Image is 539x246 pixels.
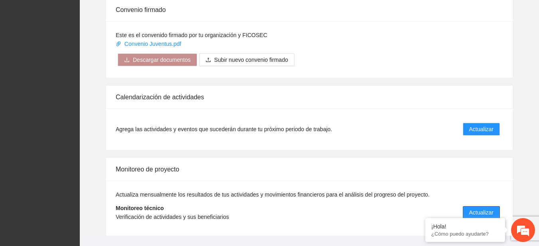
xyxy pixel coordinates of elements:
[469,125,494,134] span: Actualizar
[116,41,121,47] span: paper-clip
[116,191,430,198] span: Actualiza mensualmente los resultados de tus actividades y movimientos financieros para el anális...
[205,57,211,63] span: upload
[199,53,294,66] button: uploadSubir nuevo convenio firmado
[116,41,183,47] a: Convenio Juventus.pdf
[463,206,500,219] button: Actualizar
[469,208,494,217] span: Actualizar
[463,123,500,136] button: Actualizar
[431,231,499,237] p: ¿Cómo puedo ayudarte?
[116,32,267,38] span: Este es el convenido firmado por tu organización y FICOSEC
[431,223,499,230] div: ¡Hola!
[116,86,503,108] div: Calendarización de actividades
[116,205,164,211] strong: Monitoreo técnico
[116,214,229,220] span: Verificación de actividades y sus beneficiarios
[118,53,197,66] button: downloadDescargar documentos
[199,57,294,63] span: uploadSubir nuevo convenio firmado
[116,158,503,181] div: Monitoreo de proyecto
[214,55,288,64] span: Subir nuevo convenio firmado
[124,57,130,63] span: download
[133,55,191,64] span: Descargar documentos
[116,125,332,134] span: Agrega las actividades y eventos que sucederán durante tu próximo periodo de trabajo.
